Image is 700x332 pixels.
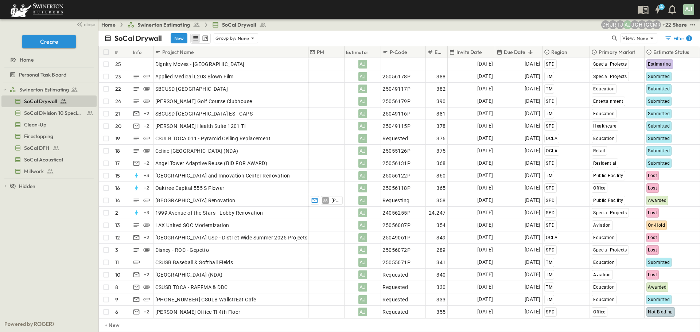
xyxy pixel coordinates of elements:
[599,48,635,56] p: Primary Market
[662,33,694,43] button: Filter1
[9,2,65,17] img: 6c363589ada0b36f064d841b69d3a419a338230e66bb0a533688fa5cc3e9e735.png
[525,60,540,68] span: [DATE]
[683,4,694,15] div: AJ
[436,259,446,266] span: 341
[155,271,223,278] span: [GEOGRAPHIC_DATA] (NDA)
[682,3,695,16] button: AJ
[525,72,540,81] span: [DATE]
[155,172,290,179] span: [GEOGRAPHIC_DATA] and Innovation Center Renovation
[525,171,540,180] span: [DATE]
[525,258,540,266] span: [DATE]
[222,21,256,28] span: SoCal Drywall
[212,21,267,28] a: SoCal Drywall
[190,33,211,44] div: table view
[637,35,648,42] p: None
[525,208,540,217] span: [DATE]
[155,259,233,266] span: CSUSB Baseball & Softball Fields
[593,198,623,203] span: Public Facility
[436,110,446,117] span: 381
[115,271,120,278] p: 10
[593,86,615,91] span: Education
[1,107,97,119] div: SoCal Division 10 Specialtiestest
[593,161,616,166] span: Residential
[477,184,493,192] span: [DATE]
[382,160,411,167] span: 25056131P
[358,97,367,106] div: AJ
[24,168,44,175] span: Millwork
[645,20,654,29] div: Gerrad Gerber (gerrad.gerber@swinerton.com)
[155,197,236,204] span: [GEOGRAPHIC_DATA] Renovation
[382,259,411,266] span: 25055071P
[115,296,118,303] p: 9
[382,98,411,105] span: 25056179P
[648,185,657,191] span: Lost
[73,19,97,29] button: close
[115,122,121,130] p: 20
[546,285,552,290] span: TM
[477,159,493,167] span: [DATE]
[477,122,493,130] span: [DATE]
[546,62,555,67] span: SPD
[648,74,670,79] span: Submitted
[382,110,411,117] span: 25049116P
[133,42,142,62] div: Info
[662,21,670,28] p: + 22
[358,147,367,155] div: AJ
[593,124,616,129] span: Healthcare
[115,222,120,229] p: 13
[115,234,120,241] p: 12
[155,234,308,241] span: [GEOGRAPHIC_DATA] USD - District Wide Summer 2025 Projects
[546,99,555,104] span: SPD
[358,184,367,192] div: AJ
[525,85,540,93] span: [DATE]
[115,147,120,155] p: 18
[358,72,367,81] div: AJ
[593,136,615,141] span: Education
[382,296,408,303] span: Requested
[601,20,610,29] div: Daryll Hayward (daryll.hayward@swinerton.com)
[382,122,411,130] span: 25049115P
[648,62,671,67] span: Estimating
[436,197,446,204] span: 358
[382,73,411,80] span: 25056178P
[648,198,666,203] span: Awarded
[24,98,57,105] span: SoCal Drywall
[436,184,446,192] span: 365
[1,131,95,141] a: Firestopping
[546,210,555,215] span: SPD
[1,166,95,176] a: Millwork
[525,270,540,279] span: [DATE]
[1,69,97,81] div: Personal Task Boardtest
[201,34,210,43] button: kanban view
[477,147,493,155] span: [DATE]
[435,48,444,56] p: Estimate Number
[101,21,116,28] a: Home
[113,46,132,58] div: #
[436,222,446,229] span: 354
[215,35,236,42] p: Group by:
[504,48,525,56] p: Due Date
[688,35,690,41] h6: 1
[436,85,446,93] span: 382
[358,258,367,267] div: AJ
[648,297,670,302] span: Submitted
[673,21,687,28] div: Share
[593,235,615,240] span: Education
[648,210,657,215] span: Lost
[477,60,493,68] span: [DATE]
[525,196,540,204] span: [DATE]
[1,120,95,130] a: Clean-Up
[155,284,228,291] span: CSUSB TOCA - RAFFMA & DDC
[477,171,493,180] span: [DATE]
[436,98,446,105] span: 390
[436,172,446,179] span: 360
[115,284,118,291] p: 8
[436,73,446,80] span: 388
[191,34,200,43] button: row view
[155,246,209,254] span: Disney - ROD - Gepetto
[551,48,567,56] p: Region
[84,21,95,28] span: close
[115,160,120,167] p: 17
[358,233,367,242] div: AJ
